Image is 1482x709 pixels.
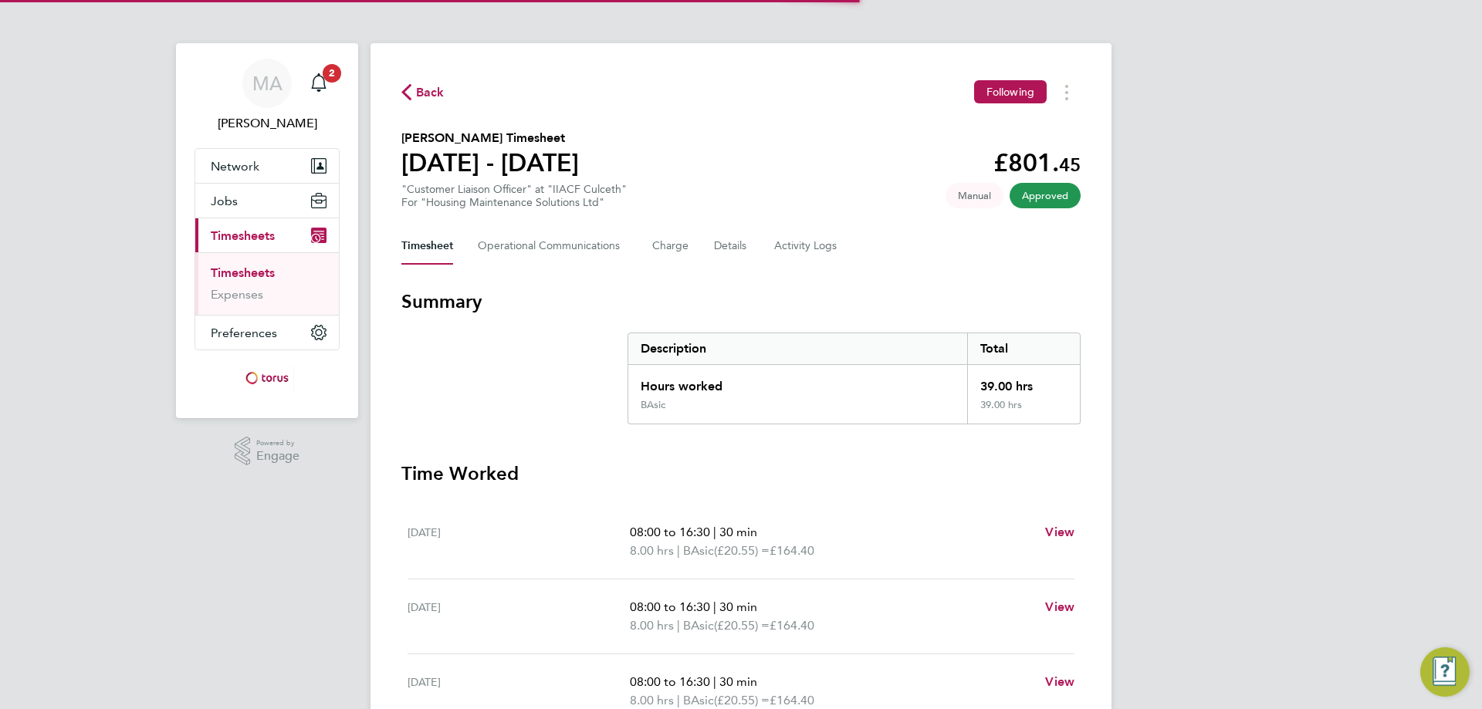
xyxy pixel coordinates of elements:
a: 2 [303,59,334,108]
h3: Time Worked [401,461,1081,486]
h3: Summary [401,289,1081,314]
nav: Main navigation [176,43,358,418]
button: Charge [652,228,689,265]
button: Back [401,83,445,102]
div: BAsic [641,399,665,411]
span: This timesheet has been approved. [1010,183,1081,208]
div: Hours worked [628,365,967,399]
button: Details [714,228,749,265]
span: This timesheet was manually created. [946,183,1003,208]
app-decimal: £801. [993,148,1081,177]
div: [DATE] [408,523,630,560]
div: Timesheets [195,252,339,315]
span: Back [416,83,445,102]
span: 45 [1059,154,1081,176]
span: 30 min [719,674,757,689]
span: Following [986,85,1034,99]
span: Network [211,159,259,174]
span: | [677,543,680,558]
span: | [713,599,716,614]
span: 08:00 to 16:30 [630,525,710,539]
a: MA[PERSON_NAME] [195,59,340,133]
span: 08:00 to 16:30 [630,674,710,689]
button: Network [195,149,339,183]
span: 8.00 hrs [630,618,674,633]
span: Engage [256,450,299,463]
span: Molly Addison [195,114,340,133]
h1: [DATE] - [DATE] [401,147,579,178]
button: Operational Communications [478,228,628,265]
span: £164.40 [770,693,814,707]
button: Following [974,80,1047,103]
div: Description [628,333,967,364]
span: View [1045,525,1074,539]
span: £164.40 [770,618,814,633]
h2: [PERSON_NAME] Timesheet [401,129,579,147]
a: View [1045,598,1074,616]
span: 08:00 to 16:30 [630,599,710,614]
a: Go to home page [195,366,340,390]
a: View [1045,523,1074,542]
div: 39.00 hrs [967,365,1080,399]
span: View [1045,599,1074,614]
button: Preferences [195,316,339,349]
a: View [1045,673,1074,691]
button: Engage Resource Center [1420,647,1470,697]
span: 30 min [719,525,757,539]
span: Powered by [256,437,299,450]
span: (£20.55) = [714,693,770,707]
a: Expenses [211,287,263,302]
div: Total [967,333,1080,364]
span: | [713,525,716,539]
span: Timesheets [211,228,275,243]
button: Jobs [195,184,339,218]
div: 39.00 hrs [967,399,1080,424]
span: 8.00 hrs [630,543,674,558]
img: torus-logo-retina.png [240,366,294,390]
span: (£20.55) = [714,543,770,558]
span: | [677,618,680,633]
a: Timesheets [211,265,275,280]
span: 30 min [719,599,757,614]
div: "Customer Liaison Officer" at "IIACF Culceth" [401,183,627,209]
span: 2 [323,64,341,83]
span: Preferences [211,326,277,340]
a: Powered byEngage [235,437,300,466]
button: Timesheets [195,218,339,252]
span: | [677,693,680,707]
div: For "Housing Maintenance Solutions Ltd" [401,196,627,209]
span: Jobs [211,194,238,208]
button: Activity Logs [774,228,839,265]
span: BAsic [683,616,714,635]
span: BAsic [683,542,714,560]
span: | [713,674,716,689]
span: 8.00 hrs [630,693,674,707]
div: [DATE] [408,598,630,635]
span: MA [252,73,283,93]
span: View [1045,674,1074,689]
span: £164.40 [770,543,814,558]
button: Timesheet [401,228,453,265]
button: Timesheets Menu [1053,80,1081,104]
span: (£20.55) = [714,618,770,633]
div: Summary [628,333,1081,424]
